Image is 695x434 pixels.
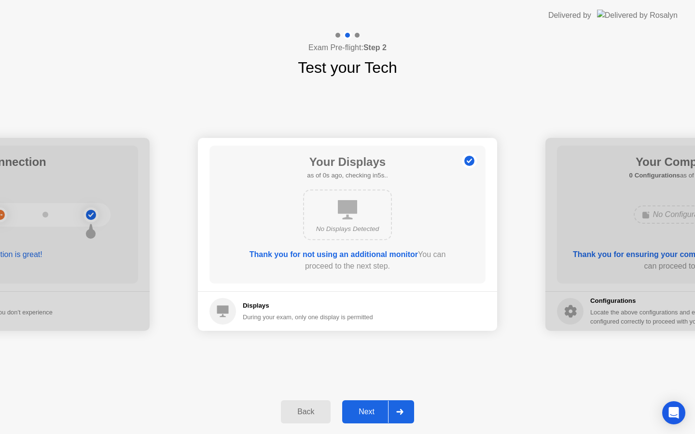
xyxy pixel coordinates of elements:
[250,250,418,258] b: Thank you for not using an additional monitor
[308,42,387,54] h4: Exam Pre-flight:
[312,224,383,234] div: No Displays Detected
[243,301,373,311] h5: Displays
[307,153,388,171] h1: Your Displays
[243,312,373,322] div: During your exam, only one display is permitted
[363,43,387,52] b: Step 2
[662,401,685,424] div: Open Intercom Messenger
[281,400,331,423] button: Back
[284,407,328,416] div: Back
[237,249,458,272] div: You can proceed to the next step.
[342,400,414,423] button: Next
[345,407,388,416] div: Next
[307,171,388,180] h5: as of 0s ago, checking in5s..
[298,56,397,79] h1: Test your Tech
[597,10,678,21] img: Delivered by Rosalyn
[548,10,591,21] div: Delivered by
